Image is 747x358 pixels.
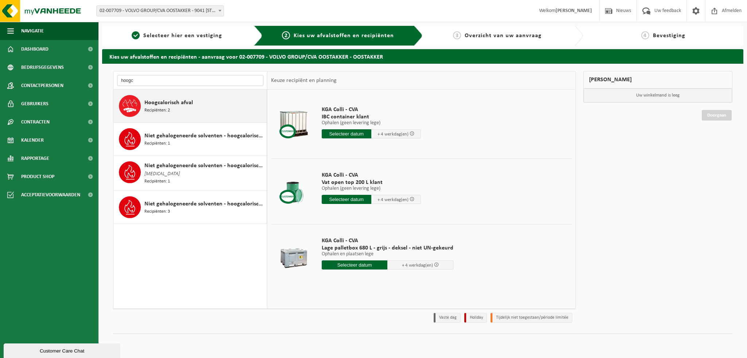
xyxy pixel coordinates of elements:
li: Vaste dag [434,313,461,323]
span: Niet gehalogeneerde solventen - hoogcalorisch in IBC [144,161,265,170]
span: Hoogcalorisch afval [144,98,193,107]
input: Selecteer datum [322,260,388,270]
span: Bevestiging [653,33,685,39]
span: Overzicht van uw aanvraag [465,33,542,39]
span: Gebruikers [21,95,49,113]
strong: [PERSON_NAME] [556,8,592,13]
span: Bedrijfsgegevens [21,58,64,76]
span: Recipiënten: 3 [144,208,170,215]
div: Keuze recipiënt en planning [267,71,340,90]
span: Recipiënten: 1 [144,140,170,147]
span: 3 [453,31,461,39]
span: KGA Colli - CVA [322,237,453,244]
button: Niet gehalogeneerde solventen - hoogcalorisch in IBC [MEDICAL_DATA] Recipiënten: 1 [113,156,267,191]
a: Doorgaan [702,110,732,121]
span: 4 [641,31,649,39]
span: Navigatie [21,22,44,40]
span: Kalender [21,131,44,149]
span: [MEDICAL_DATA] [144,170,180,178]
span: Contactpersonen [21,76,63,95]
span: Niet gehalogeneerde solventen - hoogcalorisch in 200lt-vat [144,131,265,140]
button: Niet gehalogeneerde solventen - hoogcalorisch in 200lt-vat Recipiënten: 1 [113,123,267,156]
p: Ophalen en plaatsen lege [322,252,453,257]
span: Acceptatievoorwaarden [21,186,80,204]
span: KGA Colli - CVA [322,172,421,179]
button: Hoogcalorisch afval Recipiënten: 2 [113,90,267,123]
p: Uw winkelmand is leeg [584,88,732,102]
li: Tijdelijk niet toegestaan/période limitée [491,313,572,323]
span: Contracten [21,113,50,131]
span: Recipiënten: 2 [144,107,170,114]
span: Niet gehalogeneerde solventen - hoogcalorisch in kleinverpakking [144,200,265,208]
span: 1 [132,31,140,39]
span: + 4 werkdag(en) [378,132,409,137]
span: Dashboard [21,40,49,58]
span: Rapportage [21,149,49,168]
p: Ophalen (geen levering lege) [322,121,421,126]
p: Ophalen (geen levering lege) [322,186,421,191]
input: Selecteer datum [322,129,371,138]
span: + 4 werkdag(en) [402,263,433,268]
span: + 4 werkdag(en) [378,197,409,202]
input: Selecteer datum [322,195,371,204]
li: Holiday [464,313,487,323]
span: Kies uw afvalstoffen en recipiënten [294,33,394,39]
span: IBC container klant [322,113,421,121]
span: Lage palletbox 680 L - grijs - deksel - niet UN-gekeurd [322,244,453,252]
div: [PERSON_NAME] [583,71,733,88]
span: 02-007709 - VOLVO GROUP/CVA OOSTAKKER - 9041 OOSTAKKER, SMALLEHEERWEG 31 [96,5,224,16]
span: Vat open top 200 L klant [322,179,421,186]
span: Product Shop [21,168,54,186]
button: Niet gehalogeneerde solventen - hoogcalorisch in kleinverpakking Recipiënten: 3 [113,191,267,224]
span: KGA Colli - CVA [322,106,421,113]
span: 2 [282,31,290,39]
h2: Kies uw afvalstoffen en recipiënten - aanvraag voor 02-007709 - VOLVO GROUP/CVA OOSTAKKER - OOSTA... [102,49,743,63]
span: Recipiënten: 1 [144,178,170,185]
iframe: chat widget [4,342,122,358]
input: Materiaal zoeken [117,75,263,86]
span: Selecteer hier een vestiging [143,33,222,39]
span: 02-007709 - VOLVO GROUP/CVA OOSTAKKER - 9041 OOSTAKKER, SMALLEHEERWEG 31 [97,6,224,16]
a: 1Selecteer hier een vestiging [106,31,248,40]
